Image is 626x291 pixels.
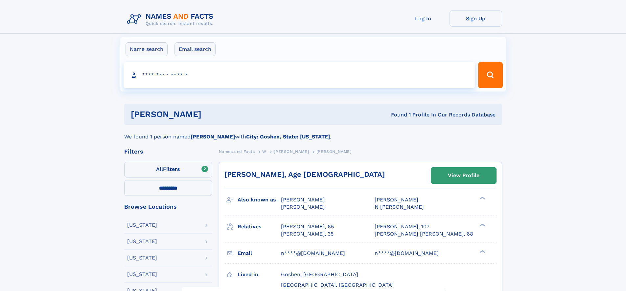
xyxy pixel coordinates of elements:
img: Logo Names and Facts [124,10,219,28]
span: [PERSON_NAME] [316,149,352,154]
label: Filters [124,162,212,177]
button: Search Button [478,62,502,88]
span: Goshen, [GEOGRAPHIC_DATA] [281,271,358,278]
span: [PERSON_NAME] [375,197,418,203]
span: N [PERSON_NAME] [375,204,424,210]
div: ❯ [478,223,486,227]
a: Log In [397,10,450,27]
a: [PERSON_NAME], Age [DEMOGRAPHIC_DATA] [224,170,385,178]
a: View Profile [431,168,496,183]
span: W [262,149,267,154]
div: We found 1 person named with . [124,125,502,141]
span: [GEOGRAPHIC_DATA], [GEOGRAPHIC_DATA] [281,282,394,288]
b: [PERSON_NAME] [191,134,235,140]
a: [PERSON_NAME], 35 [281,230,334,238]
div: ❯ [478,196,486,200]
a: [PERSON_NAME] [PERSON_NAME], 68 [375,230,473,238]
span: [PERSON_NAME] [274,149,309,154]
span: All [156,166,163,172]
a: Sign Up [450,10,502,27]
div: [US_STATE] [127,272,157,277]
h3: Also known as [238,194,281,205]
a: [PERSON_NAME], 107 [375,223,429,230]
a: [PERSON_NAME] [274,147,309,156]
div: [US_STATE] [127,239,157,244]
a: W [262,147,267,156]
div: ❯ [478,249,486,254]
label: Name search [126,42,168,56]
h3: Lived in [238,269,281,280]
div: Filters [124,149,212,155]
input: search input [124,62,475,88]
h1: [PERSON_NAME] [131,110,296,118]
a: Names and Facts [219,147,255,156]
h3: Email [238,248,281,259]
label: Email search [174,42,216,56]
a: [PERSON_NAME], 65 [281,223,334,230]
div: Browse Locations [124,204,212,210]
h3: Relatives [238,221,281,232]
b: City: Goshen, State: [US_STATE] [246,134,330,140]
div: View Profile [448,168,479,183]
div: Found 1 Profile In Our Records Database [296,111,496,118]
div: [US_STATE] [127,255,157,260]
div: [US_STATE] [127,222,157,228]
span: [PERSON_NAME] [281,197,325,203]
span: [PERSON_NAME] [281,204,325,210]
